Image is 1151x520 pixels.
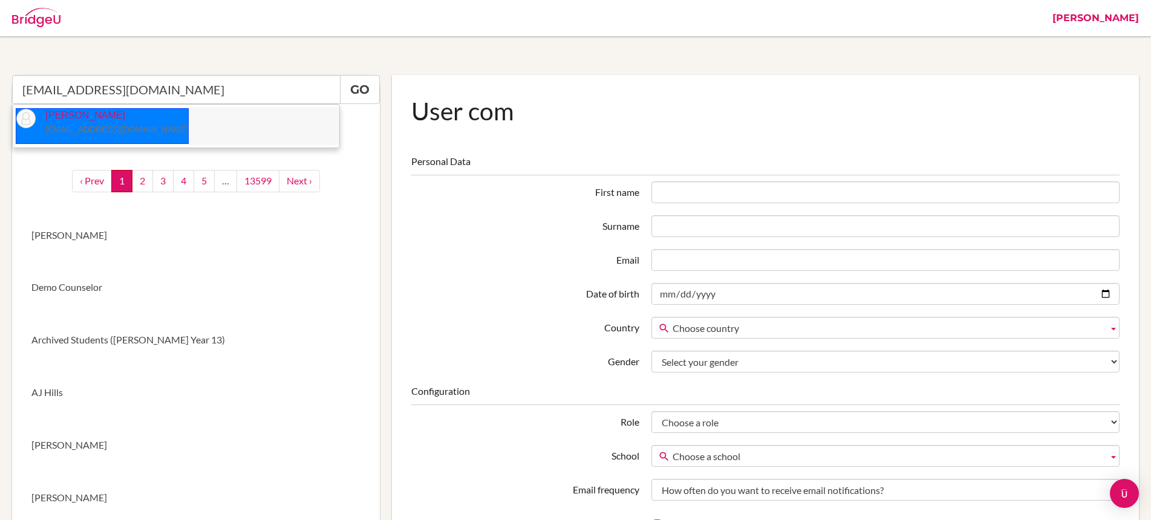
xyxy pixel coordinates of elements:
a: … [214,170,237,192]
div: Open Intercom Messenger [1110,479,1139,508]
a: 2 [132,170,153,192]
legend: Personal Data [411,155,1120,175]
a: Go [340,75,380,104]
input: Quicksearch user [12,75,341,104]
label: Email frequency [405,479,645,497]
label: Date of birth [405,283,645,301]
a: Demo Counselor [12,261,380,314]
label: Gender [405,351,645,369]
label: Email [405,249,645,267]
h1: User com [411,94,1120,128]
span: Choose country [673,317,1103,339]
a: 1 [111,170,132,192]
a: 5 [194,170,215,192]
a: New User [12,104,380,157]
a: 3 [152,170,174,192]
a: 4 [173,170,194,192]
a: 13599 [236,170,279,192]
a: ‹ Prev [72,170,112,192]
a: Archived Students ([PERSON_NAME] Year 13) [12,314,380,366]
label: Surname [405,215,645,233]
span: Choose a school [673,446,1103,467]
label: School [405,445,645,463]
a: [PERSON_NAME] [12,209,380,262]
img: thumb_default-9baad8e6c595f6d87dbccf3bc005204999cb094ff98a76d4c88bb8097aa52fd3.png [16,109,36,128]
label: First name [405,181,645,200]
small: [EMAIL_ADDRESS][DOMAIN_NAME] [45,125,188,134]
a: [PERSON_NAME] [12,419,380,472]
img: Bridge-U [12,8,60,27]
a: next [279,170,320,192]
label: Country [405,317,645,335]
p: [PERSON_NAME] [36,109,188,137]
a: AJ Hills [12,366,380,419]
label: Role [405,411,645,429]
legend: Configuration [411,385,1120,405]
